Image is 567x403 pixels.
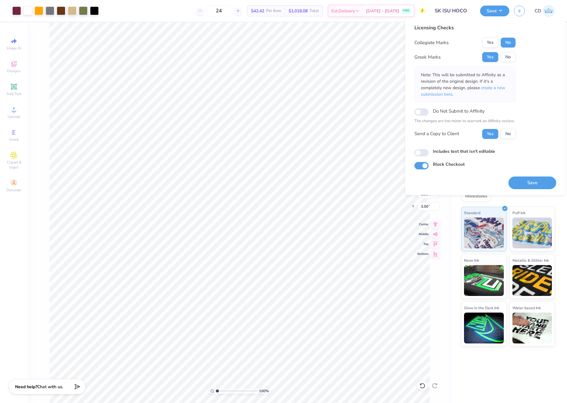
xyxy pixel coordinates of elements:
[501,38,516,48] button: No
[266,8,281,14] span: Per Item
[512,210,525,216] span: Puff Ink
[414,54,441,61] div: Greek Marks
[414,24,516,31] div: Licensing Checks
[464,305,499,311] span: Glow in the Dark Ink
[289,8,308,14] span: $1,018.08
[464,257,479,264] span: Neon Ink
[461,192,491,201] div: Rhinestones
[414,130,459,137] div: Send a Copy to Client
[8,114,20,119] span: Upload
[482,52,498,62] button: Yes
[310,8,319,14] span: Total
[482,38,498,48] button: Yes
[421,72,509,98] p: Note: This will be submitted to Affinity as a revision of the original design. If it's a complete...
[366,8,399,14] span: [DATE] - [DATE]
[501,129,516,139] button: No
[482,129,498,139] button: Yes
[6,188,21,193] span: Decorate
[37,384,63,390] span: Chat with us.
[501,52,516,62] button: No
[207,5,231,16] input: – –
[433,161,465,168] label: Block Checkout
[464,313,504,343] img: Glow in the Dark Ink
[15,384,37,390] strong: Need help?
[403,9,409,13] span: FREE
[464,210,480,216] span: Standard
[464,265,504,296] img: Neon Ink
[251,8,264,14] span: $42.42
[512,257,549,264] span: Metallic & Glitter Ink
[331,8,355,14] span: Est. Delivery
[259,388,269,394] span: 100 %
[3,160,25,170] span: Clipart & logos
[414,39,449,46] div: Collegiate Marks
[543,5,555,17] img: Cedric Diasanta
[417,222,429,226] span: Center
[417,232,429,236] span: Middle
[512,218,552,248] img: Puff Ink
[433,107,485,115] label: Do Not Submit to Affinity
[480,6,509,16] button: Save
[512,265,552,296] img: Metallic & Glitter Ink
[430,5,475,17] input: Untitled Design
[417,242,429,246] span: Top
[6,91,21,96] span: Add Text
[417,252,429,256] span: Bottom
[535,7,541,15] span: CD
[508,177,556,189] button: Save
[512,305,541,311] span: Water based Ink
[433,148,495,155] label: Includes text that isn't editable
[535,5,555,17] a: CD
[9,137,19,142] span: Greek
[7,46,21,51] span: Image AI
[414,118,516,124] p: The changes are too minor to warrant an Affinity review.
[512,313,552,343] img: Water based Ink
[464,218,504,248] img: Standard
[7,69,21,73] span: Designs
